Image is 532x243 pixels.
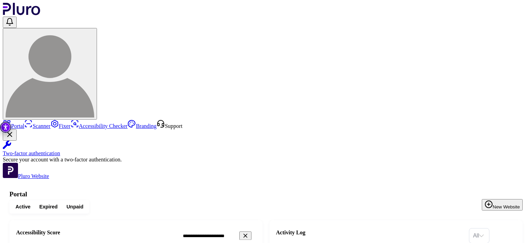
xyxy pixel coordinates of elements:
[9,190,523,198] h1: Portal
[3,123,24,129] a: Portal
[24,123,51,129] a: Scanner
[16,229,174,236] h2: Accessibility Score
[3,17,17,28] button: Open notifications, you have undefined new notifications
[3,141,529,157] a: Two-factor authentication
[482,199,523,211] button: New Website
[71,123,128,129] a: Accessibility Checker
[178,230,274,242] input: Search
[16,204,30,210] span: Active
[11,202,35,212] button: Active
[3,28,97,120] button: User avatar
[51,123,71,129] a: Fixer
[127,123,157,129] a: Branding
[3,120,529,179] aside: Sidebar menu
[276,229,464,236] h2: Activity Log
[3,173,49,179] a: Open Pluro Website
[35,202,62,212] button: Expired
[66,204,83,210] span: Unpaid
[3,10,41,16] a: Logo
[3,129,17,141] button: Close Two-factor authentication notification
[157,123,183,129] a: Open Support screen
[62,202,88,212] button: Unpaid
[39,204,58,210] span: Expired
[3,150,529,157] div: Two-factor authentication
[6,29,94,118] img: User avatar
[3,157,529,163] div: Secure your account with a two-factor authentication.
[239,232,251,240] button: Clear search field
